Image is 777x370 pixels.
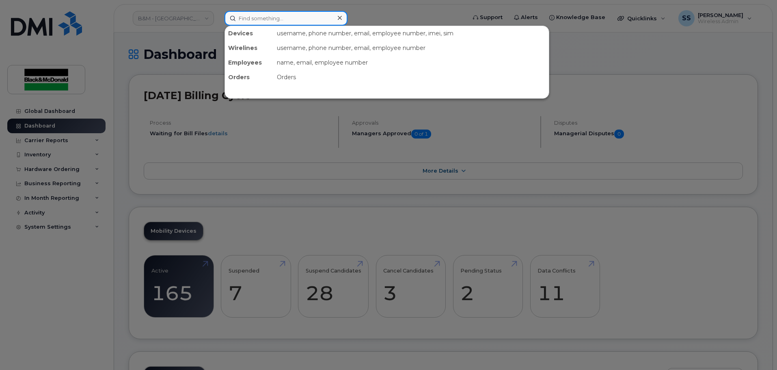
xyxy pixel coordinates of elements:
[225,70,274,84] div: Orders
[225,26,274,41] div: Devices
[225,55,274,70] div: Employees
[274,55,549,70] div: name, email, employee number
[225,41,274,55] div: Wirelines
[274,70,549,84] div: Orders
[274,41,549,55] div: username, phone number, email, employee number
[274,26,549,41] div: username, phone number, email, employee number, imei, sim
